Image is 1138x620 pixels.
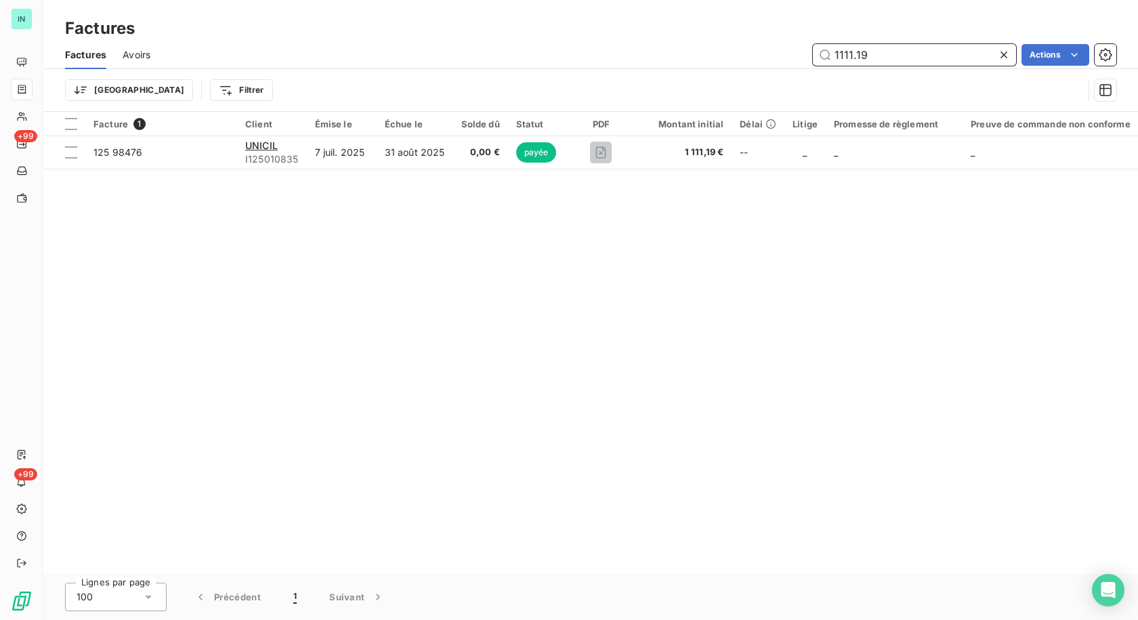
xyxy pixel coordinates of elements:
div: Montant initial [642,119,723,129]
span: payée [516,142,557,163]
button: Filtrer [210,79,272,101]
button: Suivant [313,583,401,611]
button: [GEOGRAPHIC_DATA] [65,79,193,101]
span: UNICIL [245,140,278,151]
img: Logo LeanPay [11,590,33,612]
td: 7 juil. 2025 [307,136,377,169]
span: 1 111,19 € [642,146,723,159]
div: Client [245,119,299,129]
input: Rechercher [813,44,1016,66]
div: Statut [516,119,560,129]
button: Précédent [177,583,277,611]
div: Litige [793,119,818,129]
div: Délai [740,119,776,129]
td: 31 août 2025 [377,136,453,169]
div: Promesse de règlement [834,119,954,129]
h3: Factures [65,16,135,41]
div: Solde dû [461,119,500,129]
span: Avoirs [123,48,150,62]
div: PDF [576,119,626,129]
div: Échue le [385,119,445,129]
span: 1 [133,118,146,130]
div: Open Intercom Messenger [1092,574,1124,606]
span: Factures [65,48,106,62]
span: Facture [93,119,128,129]
button: Actions [1021,44,1089,66]
span: 0,00 € [461,146,500,159]
span: I125010835 [245,152,299,166]
span: +99 [14,130,37,142]
span: _ [834,146,838,158]
td: -- [732,136,784,169]
a: +99 [11,133,32,154]
button: 1 [277,583,313,611]
div: IN [11,8,33,30]
span: 125 98476 [93,146,142,158]
span: +99 [14,468,37,480]
span: 100 [77,590,93,604]
span: _ [971,146,975,158]
span: 1 [293,590,297,604]
div: Émise le [315,119,368,129]
span: _ [803,146,807,158]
